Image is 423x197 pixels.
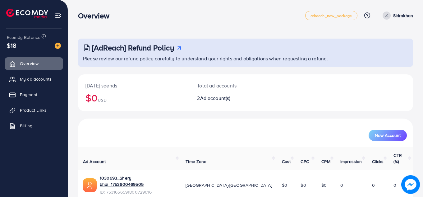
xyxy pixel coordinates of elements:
span: Billing [20,123,32,129]
a: Overview [5,57,63,70]
p: Sidrakhan [393,12,413,19]
span: Ecomdy Balance [7,34,40,40]
span: [GEOGRAPHIC_DATA]/[GEOGRAPHIC_DATA] [186,182,272,188]
span: $0 [301,182,306,188]
a: Product Links [5,104,63,116]
span: Overview [20,60,39,67]
img: ic-ads-acc.e4c84228.svg [83,178,97,192]
span: 0 [340,182,343,188]
span: Impression [340,158,362,165]
span: $0 [321,182,327,188]
h2: $0 [85,92,182,104]
a: My ad accounts [5,73,63,85]
p: Total ad accounts [197,82,266,89]
h2: 2 [197,95,266,101]
img: image [401,175,420,194]
img: image [55,43,61,49]
span: Ad Account [83,158,106,165]
span: New Account [375,133,401,138]
span: Time Zone [186,158,206,165]
a: Payment [5,88,63,101]
h3: Overview [78,11,114,20]
span: Ad account(s) [200,95,231,101]
a: 1030693_Shery bhai_1753600469505 [100,175,176,188]
h3: [AdReach] Refund Policy [92,43,174,52]
a: adreach_new_package [305,11,357,20]
span: Product Links [20,107,47,113]
span: Payment [20,91,37,98]
span: Cost [282,158,291,165]
span: USD [98,97,106,103]
span: CTR (%) [393,152,402,165]
span: 0 [372,182,375,188]
p: Please review our refund policy carefully to understand your rights and obligations when requesti... [83,55,409,62]
span: CPM [321,158,330,165]
img: menu [55,12,62,19]
img: logo [6,9,48,18]
span: ID: 7531656591800729616 [100,189,176,195]
a: Sidrakhan [380,12,413,20]
span: Clicks [372,158,384,165]
span: CPC [301,158,309,165]
span: adreach_new_package [310,14,352,18]
button: New Account [369,130,407,141]
p: [DATE] spends [85,82,182,89]
a: Billing [5,120,63,132]
span: $0 [282,182,287,188]
span: My ad accounts [20,76,52,82]
span: $18 [7,41,16,50]
span: 0 [393,182,396,188]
